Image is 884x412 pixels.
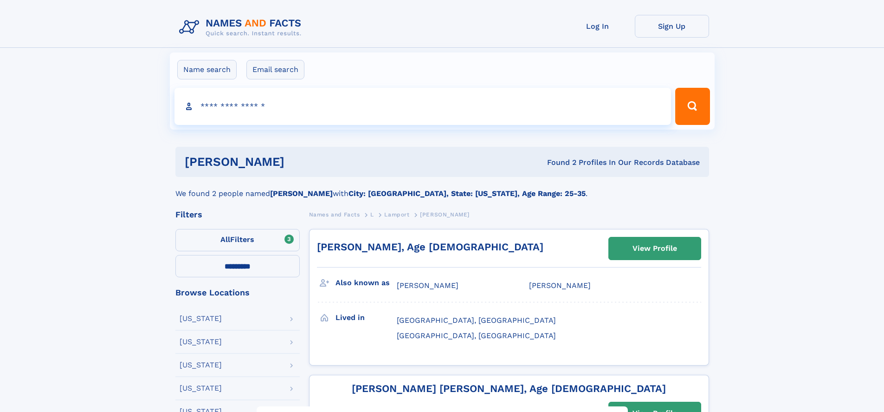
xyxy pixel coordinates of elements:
[220,235,230,244] span: All
[529,281,591,290] span: [PERSON_NAME]
[352,383,666,394] a: [PERSON_NAME] [PERSON_NAME], Age [DEMOGRAPHIC_DATA]
[561,15,635,38] a: Log In
[180,338,222,346] div: [US_STATE]
[175,177,709,199] div: We found 2 people named with .
[397,331,556,340] span: [GEOGRAPHIC_DATA], [GEOGRAPHIC_DATA]
[309,209,360,220] a: Names and Facts
[397,316,556,325] span: [GEOGRAPHIC_DATA], [GEOGRAPHIC_DATA]
[384,211,409,218] span: Lamport
[635,15,709,38] a: Sign Up
[175,15,309,40] img: Logo Names and Facts
[180,315,222,322] div: [US_STATE]
[177,60,237,79] label: Name search
[246,60,304,79] label: Email search
[609,237,701,260] a: View Profile
[420,211,470,218] span: [PERSON_NAME]
[397,281,458,290] span: [PERSON_NAME]
[175,229,300,251] label: Filters
[180,361,222,369] div: [US_STATE]
[384,209,409,220] a: Lamport
[317,241,543,253] a: [PERSON_NAME], Age [DEMOGRAPHIC_DATA]
[336,310,397,326] h3: Lived in
[180,385,222,392] div: [US_STATE]
[270,189,333,198] b: [PERSON_NAME]
[175,210,300,219] div: Filters
[675,88,710,125] button: Search Button
[185,156,416,168] h1: [PERSON_NAME]
[416,157,700,168] div: Found 2 Profiles In Our Records Database
[174,88,671,125] input: search input
[336,275,397,291] h3: Also known as
[175,288,300,297] div: Browse Locations
[370,211,374,218] span: L
[632,238,677,259] div: View Profile
[370,209,374,220] a: L
[348,189,586,198] b: City: [GEOGRAPHIC_DATA], State: [US_STATE], Age Range: 25-35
